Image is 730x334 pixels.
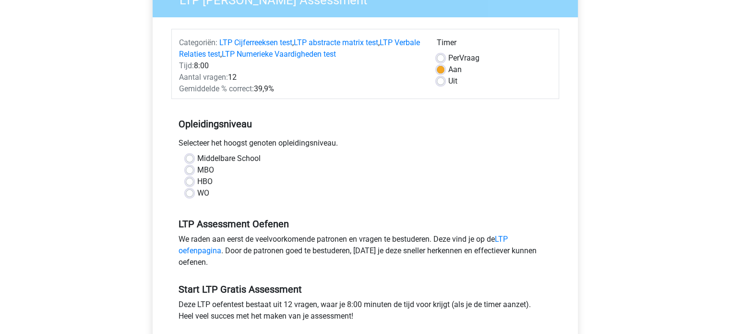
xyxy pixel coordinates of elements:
[448,75,457,87] label: Uit
[179,73,228,82] span: Aantal vragen:
[172,37,430,60] div: , , ,
[179,284,552,295] h5: Start LTP Gratis Assessment
[179,114,552,134] h5: Opleidingsniveau
[197,176,213,187] label: HBO
[197,187,209,199] label: WO
[448,64,462,75] label: Aan
[222,49,336,59] a: LTP Numerieke Vaardigheden test
[448,53,459,62] span: Per
[448,52,479,64] label: Vraag
[179,61,194,70] span: Tijd:
[171,137,559,153] div: Selecteer het hoogst genoten opleidingsniveau.
[171,299,559,326] div: Deze LTP oefentest bestaat uit 12 vragen, waar je 8:00 minuten de tijd voor krijgt (als je de tim...
[171,234,559,272] div: We raden aan eerst de veelvoorkomende patronen en vragen te bestuderen. Deze vind je op de . Door...
[179,84,254,93] span: Gemiddelde % correct:
[197,153,261,164] label: Middelbare School
[179,38,217,47] span: Categoriën:
[437,37,551,52] div: Timer
[294,38,378,47] a: LTP abstracte matrix test
[172,72,430,83] div: 12
[197,164,214,176] label: MBO
[172,83,430,95] div: 39,9%
[179,218,552,230] h5: LTP Assessment Oefenen
[219,38,292,47] a: LTP Cijferreeksen test
[172,60,430,72] div: 8:00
